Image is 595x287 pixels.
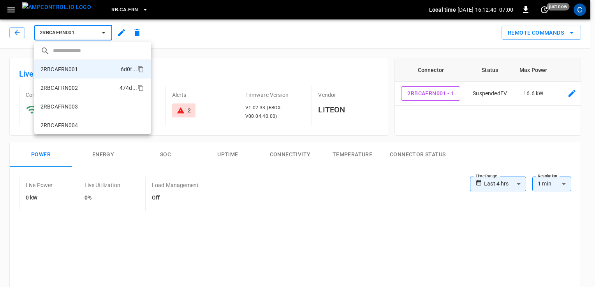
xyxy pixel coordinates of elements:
[40,103,78,110] p: 2RBCAFRN003
[40,65,78,73] p: 2RBCAFRN001
[137,65,145,74] div: copy
[40,84,78,92] p: 2RBCAFRN002
[40,121,78,129] p: 2RBCAFRN004
[137,83,145,93] div: copy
